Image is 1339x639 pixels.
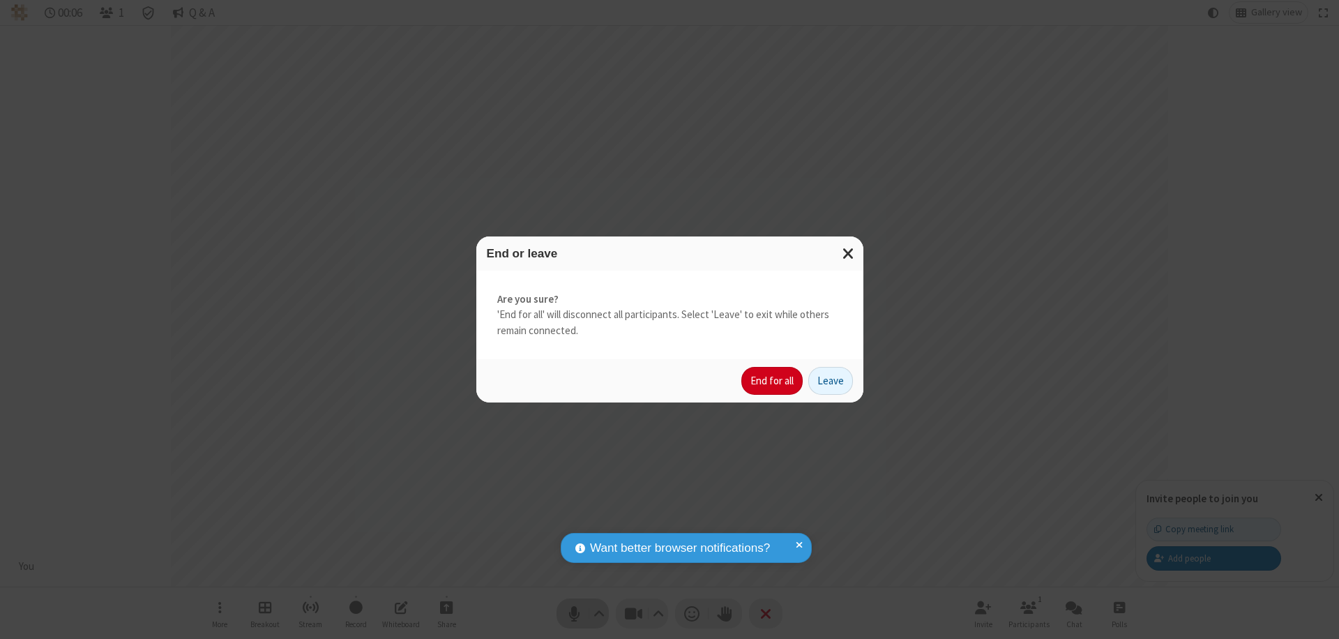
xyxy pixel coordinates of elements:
strong: Are you sure? [497,292,842,308]
h3: End or leave [487,247,853,260]
button: End for all [741,367,803,395]
button: Close modal [834,236,863,271]
span: Want better browser notifications? [590,539,770,557]
div: 'End for all' will disconnect all participants. Select 'Leave' to exit while others remain connec... [476,271,863,360]
button: Leave [808,367,853,395]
